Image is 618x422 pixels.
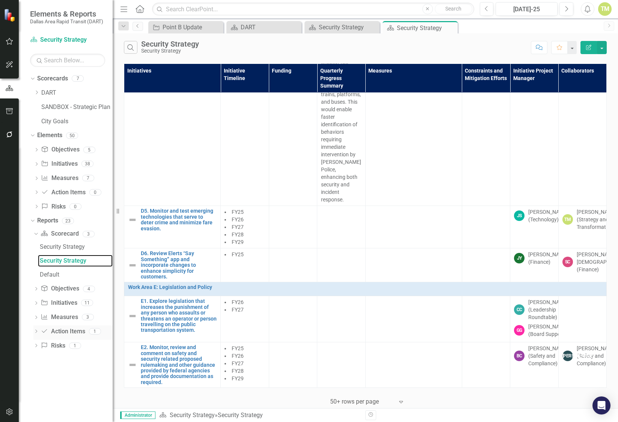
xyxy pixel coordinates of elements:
div: 1 [69,342,81,349]
a: E2. Monitor, review and comment on safety and security related proposed rulemaking and other guid... [141,345,217,385]
div: [PERSON_NAME] (Safety and Compliance) [577,345,617,367]
div: 3 [83,231,95,237]
div: JY [514,253,525,263]
a: Objectives [41,284,79,293]
div: SC [562,257,573,267]
small: Dallas Area Rapid Transit (DART) [30,18,103,24]
div: Security Strategy [141,40,199,48]
a: Objectives [41,145,79,154]
div: 0 [89,189,101,195]
div: 50 [66,132,78,139]
span: FY28 [232,368,244,374]
a: Elements [37,131,62,140]
div: TM [598,2,612,16]
span: Search [445,6,461,12]
td: Double-Click to Edit [317,296,366,342]
span: FY26 [232,216,244,222]
td: Double-Click to Edit Right Click for Context Menu [124,248,221,282]
td: Double-Click to Edit Right Click for Context Menu [124,342,221,388]
a: Initiatives [41,160,77,168]
div: Security Strategy [40,257,113,264]
input: Search Below... [30,54,105,67]
a: Risks [41,342,65,350]
span: FY29 [232,375,244,381]
td: Double-Click to Edit [462,296,510,342]
button: [DATE]-25 [496,2,558,16]
div: [PERSON_NAME] (Board Support) [528,323,568,338]
td: Double-Click to Edit [269,248,317,282]
button: Search [435,4,472,14]
div: Default [40,271,113,278]
a: Action Items [41,188,85,197]
td: Double-Click to Edit [558,248,607,282]
td: Double-Click to Edit [558,296,607,342]
td: Double-Click to Edit [221,248,269,282]
a: Initiatives [41,299,77,307]
a: Scorecard [41,230,78,238]
a: Security Strategy [38,255,113,267]
div: GG [514,325,525,336]
div: 1 [89,328,101,334]
a: E1. Explore legislation that increases the punishment of any person who assaults or threatens an ... [141,298,217,333]
input: Search ClearPoint... [152,3,474,16]
div: [PERSON_NAME] (Strategy and Transformation) [577,208,617,231]
img: ClearPoint Strategy [4,8,17,21]
div: TM [562,214,573,225]
td: Double-Click to Edit Right Click for Context Menu [124,206,221,248]
a: Scorecards [37,74,68,83]
div: 7 [82,175,94,182]
a: Measures [41,174,78,183]
td: Double-Click to Edit [221,296,269,342]
span: FY27 [232,224,244,230]
a: Work Area E: Legislation and Policy [128,284,603,290]
a: Security Strategy [170,411,215,419]
a: Default [38,269,113,281]
a: Measures [41,313,78,322]
td: Double-Click to Edit [317,206,366,248]
div: 5 [83,147,95,153]
div: Security Strategy [218,411,263,419]
div: DART [241,23,300,32]
span: FY27 [232,360,244,366]
td: Double-Click to Edit [462,248,510,282]
img: Not Defined [128,312,137,321]
a: City Goals [41,117,113,126]
div: 7 [72,76,84,82]
img: Not Defined [128,360,137,369]
a: Risks [41,203,65,211]
a: DART [41,89,113,97]
td: Double-Click to Edit [510,296,559,342]
td: Double-Click to Edit [510,248,559,282]
td: Double-Click to Edit [221,342,269,388]
span: FY25 [232,209,244,215]
td: Double-Click to Edit [462,206,510,248]
span: FY25 [232,345,244,351]
div: 0 [69,203,81,210]
div: [PERSON_NAME] (Finance) [528,251,568,266]
td: Double-Click to Edit [317,342,366,388]
div: Open Intercom Messenger [592,396,610,414]
a: Security Strategy [306,23,378,32]
span: FY29 [232,239,244,245]
div: [PERSON_NAME] [562,351,573,361]
td: Double-Click to Edit [558,342,607,388]
div: Security Strategy [40,244,113,250]
span: FY26 [232,353,244,359]
div: BC [514,351,525,361]
img: Not Defined [128,215,137,224]
a: D5. Monitor and test emerging technologies that serve to deter crime and minimize fare evasion. [141,208,217,231]
div: CC [514,304,525,315]
a: Reports [37,216,58,225]
td: Double-Click to Edit [510,206,559,248]
a: Security Strategy [30,36,105,44]
td: Double-Click to Edit [510,342,559,388]
div: 3 [82,314,94,321]
td: Double-Click to Edit [462,342,510,388]
div: [PERSON_NAME] (Leadership Roundtable) [528,298,568,321]
div: Security Strategy [397,23,456,33]
td: Double-Click to Edit Right Click for Context Menu [124,296,221,342]
div: [PERSON_NAME] (Technology) [528,208,568,223]
span: FY27 [232,307,244,313]
div: Security Strategy [141,48,199,54]
span: FY25 [232,251,244,257]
